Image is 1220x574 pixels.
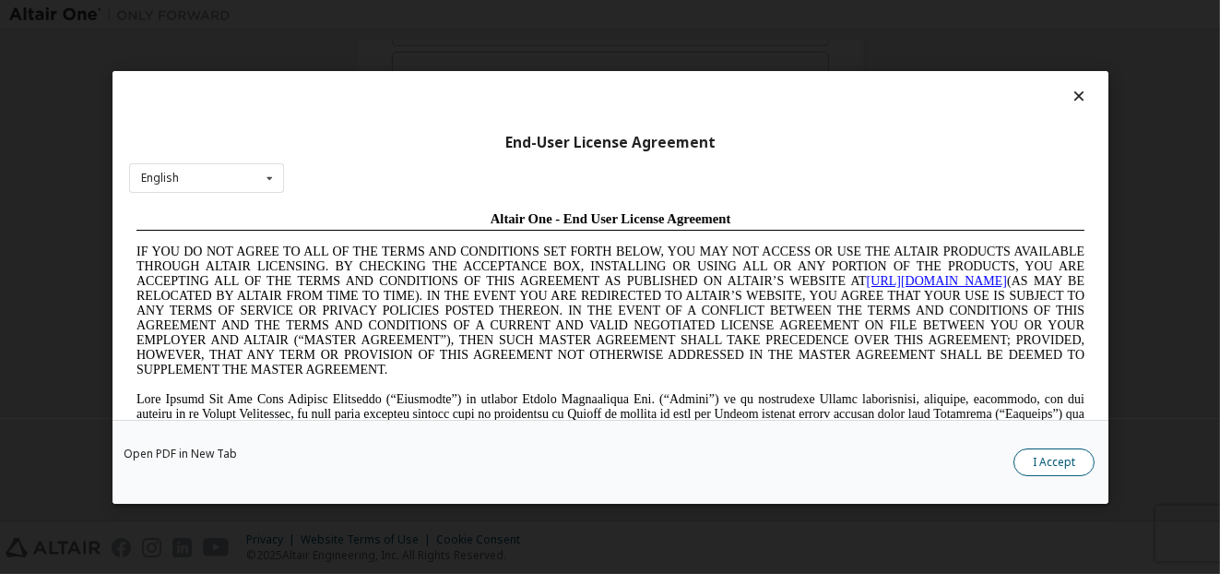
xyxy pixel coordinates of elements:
button: I Accept [1013,448,1095,475]
a: Open PDF in New Tab [124,448,237,459]
span: Lore Ipsumd Sit Ame Cons Adipisc Elitseddo (“Eiusmodte”) in utlabor Etdolo Magnaaliqua Eni. (“Adm... [7,188,955,320]
div: End-User License Agreement [129,133,1092,151]
div: English [141,173,179,184]
span: IF YOU DO NOT AGREE TO ALL OF THE TERMS AND CONDITIONS SET FORTH BELOW, YOU MAY NOT ACCESS OR USE... [7,41,955,173]
a: [URL][DOMAIN_NAME] [738,70,878,84]
span: Altair One - End User License Agreement [361,7,602,22]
